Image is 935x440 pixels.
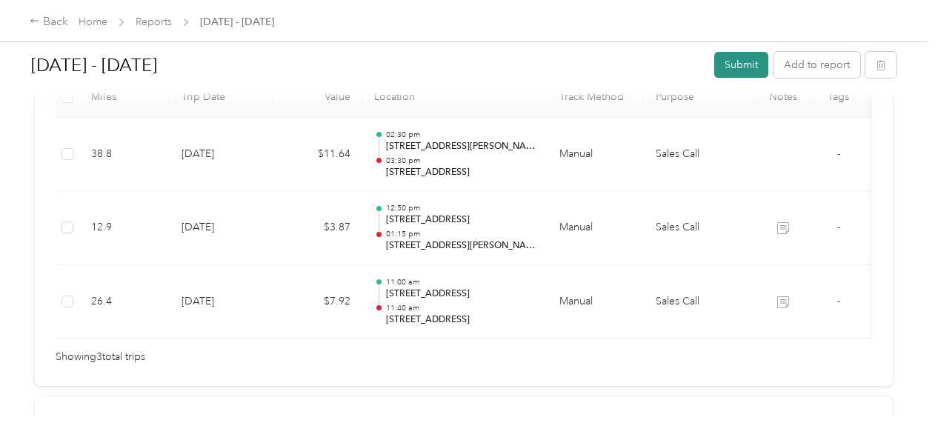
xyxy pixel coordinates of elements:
[386,156,536,166] p: 03:30 pm
[386,277,536,287] p: 11:00 am
[714,52,768,78] button: Submit
[79,16,107,28] a: Home
[273,118,362,192] td: $11.64
[837,147,840,160] span: -
[273,191,362,265] td: $3.87
[644,118,755,192] td: Sales Call
[170,191,273,265] td: [DATE]
[386,287,536,301] p: [STREET_ADDRESS]
[56,349,145,365] span: Showing 3 total trips
[200,14,274,30] span: [DATE] - [DATE]
[386,213,536,227] p: [STREET_ADDRESS]
[548,191,644,265] td: Manual
[30,13,68,31] div: Back
[852,357,935,440] iframe: Everlance-gr Chat Button Frame
[136,16,172,28] a: Reports
[79,118,170,192] td: 38.8
[386,229,536,239] p: 01:15 pm
[644,265,755,339] td: Sales Call
[170,118,273,192] td: [DATE]
[386,303,536,313] p: 11:40 am
[548,265,644,339] td: Manual
[548,118,644,192] td: Manual
[79,191,170,265] td: 12.9
[79,265,170,339] td: 26.4
[837,295,840,307] span: -
[273,265,362,339] td: $7.92
[31,47,704,83] h1: Sep 1 - 30, 2025
[837,221,840,233] span: -
[386,239,536,253] p: [STREET_ADDRESS][PERSON_NAME]
[386,203,536,213] p: 12:50 pm
[386,130,536,140] p: 02:30 pm
[386,166,536,179] p: [STREET_ADDRESS]
[170,265,273,339] td: [DATE]
[773,52,860,78] button: Add to report
[386,140,536,153] p: [STREET_ADDRESS][PERSON_NAME]
[386,313,536,327] p: [STREET_ADDRESS]
[644,191,755,265] td: Sales Call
